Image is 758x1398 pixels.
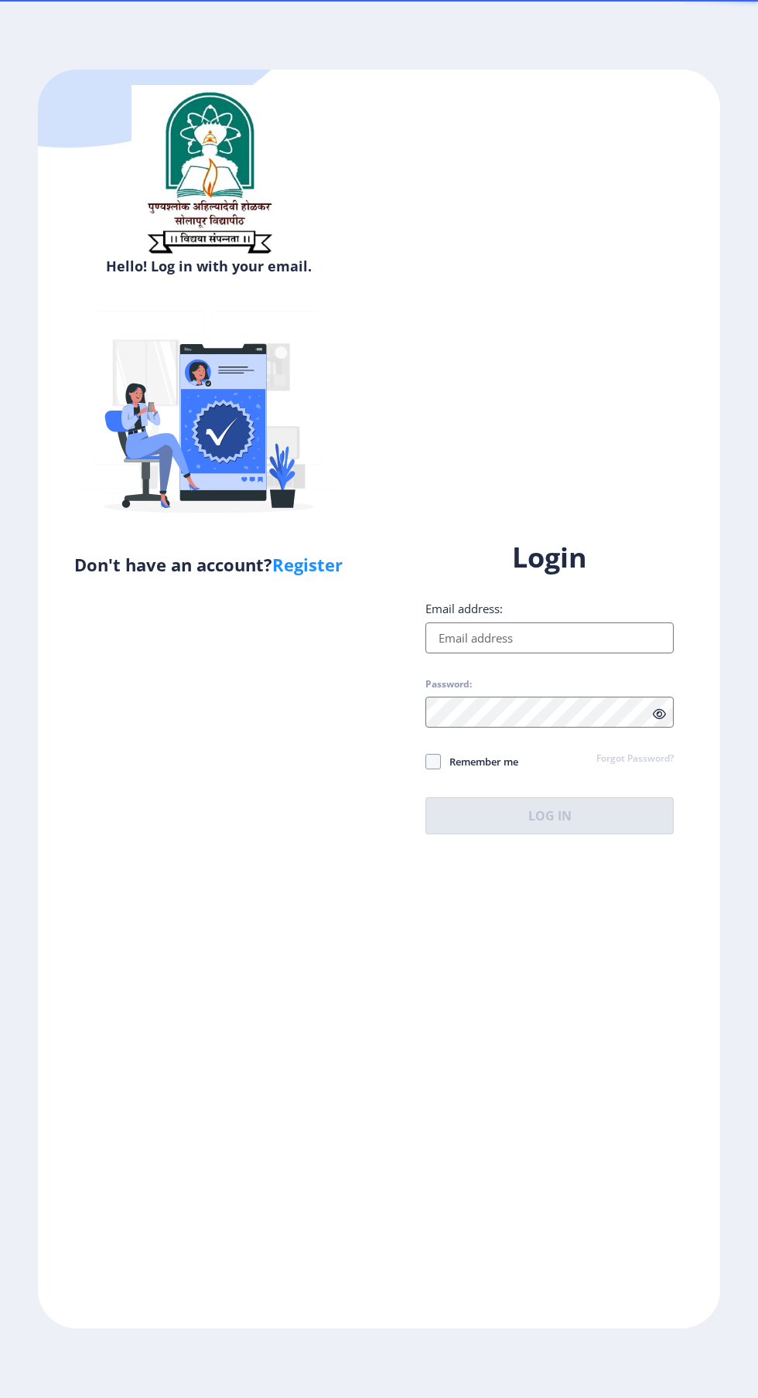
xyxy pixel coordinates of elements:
input: Email address [425,622,674,653]
h1: Login [425,539,674,576]
label: Email address: [425,601,503,616]
img: sulogo.png [131,85,286,260]
h6: Hello! Log in with your email. [50,257,367,275]
img: Verified-rafiki.svg [73,281,344,552]
a: Forgot Password? [596,752,674,766]
label: Password: [425,678,472,690]
span: Remember me [441,752,518,771]
h5: Don't have an account? [50,552,367,577]
button: Log In [425,797,674,834]
a: Register [272,553,343,576]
